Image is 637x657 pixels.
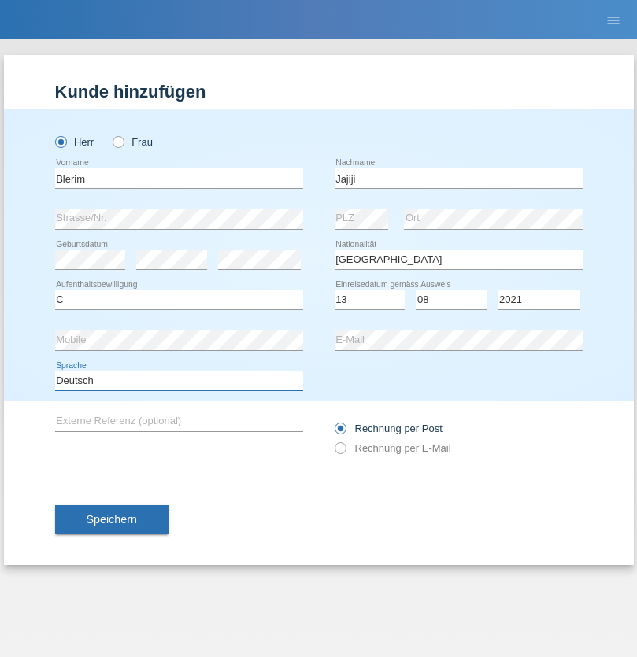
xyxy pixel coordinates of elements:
input: Herr [55,136,65,146]
label: Rechnung per E-Mail [335,442,451,454]
label: Herr [55,136,94,148]
i: menu [606,13,621,28]
span: Speichern [87,513,137,526]
label: Rechnung per Post [335,423,443,434]
a: menu [598,15,629,24]
input: Rechnung per Post [335,423,345,442]
button: Speichern [55,505,169,535]
input: Frau [113,136,123,146]
label: Frau [113,136,153,148]
h1: Kunde hinzufügen [55,82,583,102]
input: Rechnung per E-Mail [335,442,345,462]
